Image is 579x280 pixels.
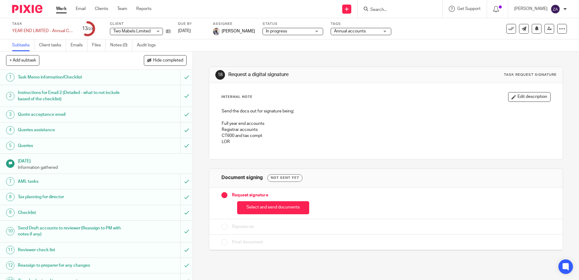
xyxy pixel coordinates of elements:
[6,177,15,186] div: 7
[6,110,15,119] div: 3
[6,227,15,235] div: 10
[222,108,550,114] p: Send the docs out for signature being:
[110,39,132,51] a: Notes (0)
[137,39,160,51] a: Audit logs
[56,6,67,12] a: Work
[12,22,73,26] label: Task
[237,201,309,214] button: Select and send documents
[221,175,263,181] h1: Document signing
[508,92,551,102] button: Edit description
[6,208,15,217] div: 9
[551,4,560,14] img: svg%3E
[222,139,550,145] p: LOR
[6,126,15,135] div: 4
[6,246,15,254] div: 11
[6,142,15,150] div: 5
[504,72,557,77] div: Task request signature
[331,22,391,26] label: Tags
[144,55,187,65] button: Hide completed
[178,29,191,33] span: [DATE]
[266,29,287,33] span: In progress
[6,55,39,65] button: + Add subtask
[18,73,122,82] h1: Task Memo information/Checklist
[18,110,122,119] h1: Quote acceptance email
[370,7,424,13] input: Search
[232,192,268,198] span: Request signature
[18,157,187,164] h1: [DATE]
[457,7,481,11] span: Get Support
[221,95,253,99] p: Internal Note
[113,29,151,33] span: Two Mabels Limited
[117,6,127,12] a: Team
[12,39,35,51] a: Subtasks
[18,192,122,202] h1: Tax planning for director
[213,22,255,26] label: Assignee
[18,224,122,239] h1: Send Draft accounts to reviewer (Reassign to PM with notes if any)
[95,6,108,12] a: Clients
[222,127,550,133] p: Registrar accounts
[82,25,93,32] div: 13
[222,133,550,139] p: CT600 and tax compt
[263,22,323,26] label: Status
[18,245,122,255] h1: Reviewer check list
[6,193,15,201] div: 8
[92,39,106,51] a: Files
[18,177,122,186] h1: AML tasks
[232,224,254,230] span: Signatures
[6,92,15,100] div: 2
[12,28,73,34] div: YEAR END LIMITED - Annual COMPANY accounts and CT600 return
[136,6,151,12] a: Reports
[6,261,15,270] div: 12
[514,6,548,12] p: [PERSON_NAME]
[222,28,255,34] span: [PERSON_NAME]
[267,174,303,182] div: Not sent yet
[334,29,366,33] span: Annual accounts
[76,6,86,12] a: Email
[6,73,15,82] div: 1
[18,141,122,150] h1: Queries
[18,125,122,135] h1: Queries assistance
[18,208,122,217] h1: Checklist
[215,70,225,80] div: 18
[222,121,550,127] p: Full year end accounts
[88,27,93,31] small: /23
[232,239,263,245] span: Final document
[18,88,122,104] h1: Instructions for Email 2 (Detailed - what to not include based of the checklist)
[178,22,205,26] label: Due by
[18,261,122,270] h1: Reassign to preparer for any changes
[18,165,187,171] p: Information gathered
[153,58,183,63] span: Hide completed
[110,22,170,26] label: Client
[213,28,220,35] img: Pixie%2002.jpg
[71,39,88,51] a: Emails
[12,5,42,13] img: Pixie
[228,72,399,78] h1: Request a digital signature
[39,39,66,51] a: Client tasks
